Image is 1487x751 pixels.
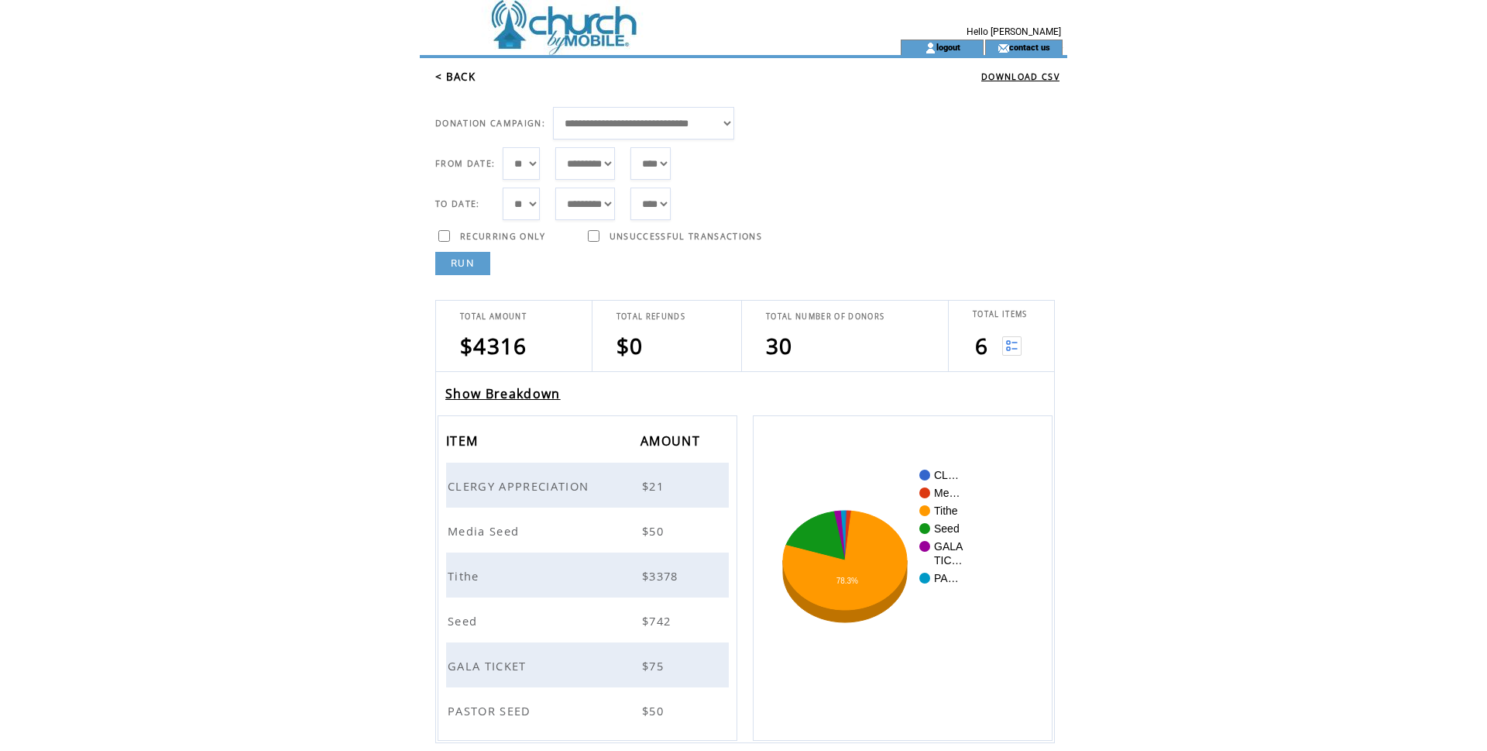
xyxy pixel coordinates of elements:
[766,312,884,322] span: TOTAL NUMBER OF DONORS
[448,703,535,718] span: PASTOR SEED
[460,231,546,242] span: RECURRING ONLY
[777,462,989,694] svg: A chart.
[934,487,960,499] text: Me…
[640,429,704,457] span: AMOUNT
[934,522,960,535] text: Seed
[642,523,668,539] span: $50
[448,478,592,494] span: CLERGY APPRECIATION
[616,312,685,322] span: TOTAL REFUNDS
[934,540,963,553] text: GALA
[445,385,561,402] a: Show Breakdown
[446,436,482,445] a: ITEM
[616,331,644,360] span: $0
[1002,336,1022,356] img: View list
[460,312,527,322] span: TOTAL AMOUNT
[435,252,490,275] a: RUN
[973,309,1028,319] span: TOTAL ITEMS
[448,612,481,626] a: Seed
[448,477,592,491] a: CLERGY APPRECIATION
[448,658,531,673] span: GALA TICKET
[610,231,762,242] span: UNSUCCESSFUL TRANSACTIONS
[998,42,1009,54] img: contact_us_icon.gif
[642,568,682,584] span: $3378
[448,613,481,629] span: Seed
[435,118,545,129] span: DONATION CAMPAIGN:
[642,478,668,494] span: $21
[435,70,476,84] a: < BACK
[448,568,483,584] span: Tithe
[448,523,523,539] span: Media Seed
[836,577,858,585] text: 78.3%
[934,469,959,481] text: CL…
[446,429,482,457] span: ITEM
[934,554,963,567] text: TIC…
[448,657,531,671] a: GALA TICKET
[1009,42,1050,52] a: contact us
[975,331,988,360] span: 6
[642,613,675,629] span: $742
[435,158,495,169] span: FROM DATE:
[936,42,960,52] a: logout
[435,198,480,209] span: TO DATE:
[766,331,793,360] span: 30
[448,567,483,581] a: Tithe
[934,505,958,517] text: Tithe
[460,331,527,360] span: $4316
[640,436,704,445] a: AMOUNT
[981,71,1059,82] a: DOWNLOAD CSV
[934,572,959,584] text: PA…
[642,703,668,718] span: $50
[448,522,523,536] a: Media Seed
[925,42,936,54] img: account_icon.gif
[448,702,535,716] a: PASTOR SEED
[642,658,668,673] span: $75
[967,26,1061,37] span: Hello [PERSON_NAME]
